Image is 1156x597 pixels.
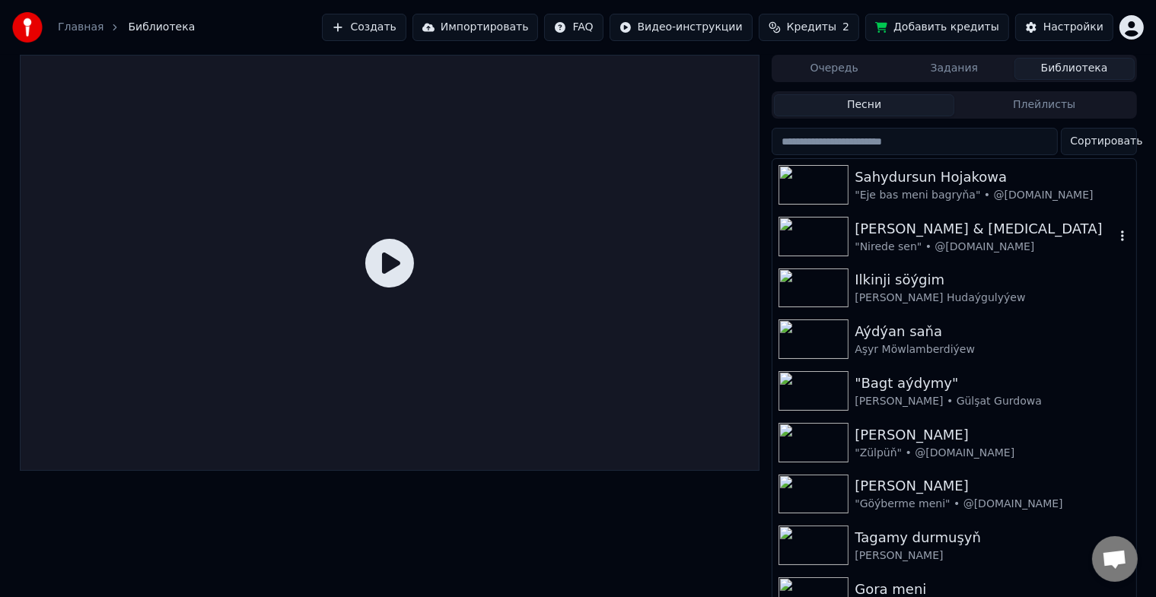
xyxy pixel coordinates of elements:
button: Плейлисты [954,94,1135,116]
button: Песни [774,94,954,116]
button: Создать [322,14,406,41]
span: 2 [842,20,849,35]
div: Настройки [1043,20,1103,35]
nav: breadcrumb [58,20,195,35]
div: Aşyr Möwlamberdiýew [855,342,1129,357]
button: FAQ [544,14,603,41]
div: Sahydursun Hojakowa [855,167,1129,188]
div: [PERSON_NAME] [855,475,1129,497]
div: [PERSON_NAME] [855,548,1129,564]
button: Добавить кредиты [865,14,1009,41]
div: Aýdýan saňa [855,321,1129,342]
div: "Bagt aýdymy" [855,373,1129,394]
div: [PERSON_NAME] • Gülşat Gurdowa [855,394,1129,409]
div: Открытый чат [1092,536,1138,582]
a: Главная [58,20,103,35]
button: Импортировать [412,14,539,41]
span: Сортировать [1071,134,1143,149]
div: [PERSON_NAME] Hudaýgulyýew [855,291,1129,306]
img: youka [12,12,43,43]
button: Видео-инструкции [610,14,753,41]
span: Кредиты [787,20,836,35]
div: Tagamy durmuşyň [855,527,1129,548]
button: Задания [894,58,1014,80]
div: [PERSON_NAME] & [MEDICAL_DATA] [855,218,1114,240]
button: Библиотека [1014,58,1135,80]
div: Ilkinji söýgim [855,269,1129,291]
button: Кредиты2 [759,14,859,41]
div: "Nirede sen" • @[DOMAIN_NAME] [855,240,1114,255]
div: [PERSON_NAME] [855,424,1129,446]
div: "Zülpüň" • @[DOMAIN_NAME] [855,446,1129,461]
button: Настройки [1015,14,1113,41]
div: "Eje bas meni bagryňa" • @[DOMAIN_NAME] [855,188,1129,203]
button: Очередь [774,58,894,80]
span: Библиотека [128,20,195,35]
div: "Göýberme meni" • @[DOMAIN_NAME] [855,497,1129,512]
